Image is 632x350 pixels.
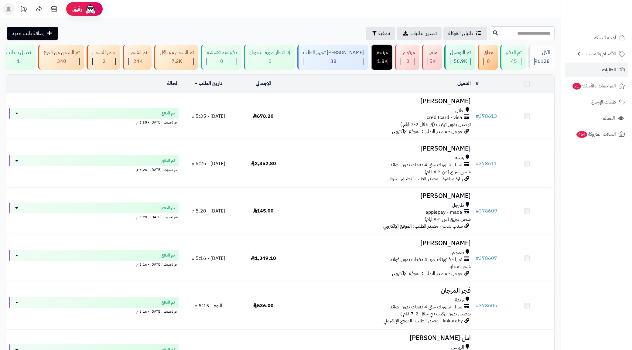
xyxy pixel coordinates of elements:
[44,49,80,56] div: تم الشحن من الفرع
[250,49,290,56] div: في انتظار صورة التحويل
[392,270,463,277] span: جوجل - مصدر الطلب: الموقع الإلكتروني
[572,83,581,90] span: 21
[428,49,437,56] div: ملغي
[511,58,517,65] span: 45
[250,58,290,65] div: 0
[195,80,222,87] a: تاريخ الطلب
[457,80,471,87] a: العميل
[162,299,175,305] span: تم الدفع
[162,158,175,164] span: تم الدفع
[293,145,471,152] h3: [PERSON_NAME]
[253,113,274,120] span: 678.20
[506,58,521,65] div: 45
[428,58,437,65] div: 4993
[534,49,550,56] div: الكل
[200,45,243,70] a: دفع عند الاستلام 0
[251,160,276,167] span: 2,352.80
[192,113,225,120] span: [DATE] - 5:35 م
[93,58,115,65] div: 2
[477,45,499,70] a: معلق 0
[401,58,415,65] div: 0
[400,310,471,318] span: توصيل بدون تركيب (في خلال 2-7 ايام )
[443,27,487,40] a: طلباتي المُوكلة
[565,79,628,93] a: المراجعات والأسئلة21
[9,261,179,267] div: اخر تحديث: [DATE] - 5:16 م
[160,58,193,65] div: 7222
[128,49,147,56] div: تم الشحن
[293,335,471,342] h3: امل [PERSON_NAME]
[85,45,121,70] a: جاهز للشحن 2
[121,45,153,70] a: تم الشحن 24K
[572,82,616,90] span: المراجعات والأسئلة
[476,255,479,262] span: #
[448,30,473,37] span: طلباتي المُوكلة
[452,202,464,209] span: طبرجل
[207,58,237,65] div: 0
[527,45,556,70] a: الكل96128
[256,80,271,87] a: الإجمالي
[425,168,471,175] span: شحن سريع (من ٢-٧ ايام)
[207,49,237,56] div: دفع عند الاستلام
[602,66,616,74] span: الطلبات
[487,58,490,65] span: 0
[9,166,179,172] div: اخر تحديث: [DATE] - 5:25 م
[133,58,142,65] span: 24K
[293,98,471,105] h3: [PERSON_NAME]
[565,111,628,125] a: العملاء
[476,207,479,215] span: #
[565,63,628,77] a: الطلبات
[9,119,179,125] div: اخر تحديث: [DATE] - 5:35 م
[455,107,464,114] span: حائل
[392,128,463,135] span: جوجل - مصدر الطلب: الموقع الإلكتروني
[483,49,493,56] div: معلق
[476,113,497,120] a: #378613
[397,27,442,40] a: تصدير الطلبات
[565,127,628,141] a: السلات المتروكة454
[378,30,390,37] span: تصفية
[565,95,628,109] a: طلبات الإرجاع
[72,5,82,13] span: رفيق
[476,302,497,309] a: #378605
[593,33,616,42] span: لوحة التحكم
[303,58,364,65] div: 38
[406,58,409,65] span: 0
[167,80,179,87] a: الحالة
[455,297,464,304] span: بريدة
[293,287,471,294] h3: فجر المرجان
[160,49,194,56] div: تم الشحن مع ناقل
[411,30,437,37] span: تصدير الطلبات
[57,58,66,65] span: 340
[425,209,462,216] span: applepay - mada
[476,160,479,167] span: #
[535,58,550,65] span: 96128
[591,98,616,106] span: طلبات الإرجاع
[427,114,462,121] span: creditcard - visa
[476,80,479,87] a: #
[377,58,388,65] span: 1.8K
[506,49,521,56] div: تم الدفع
[383,223,463,230] span: سناب شات - مصدر الطلب: الموقع الإلكتروني
[450,49,471,56] div: تم التوصيل
[293,192,471,199] h3: [PERSON_NAME]
[303,49,364,56] div: [PERSON_NAME] تجهيز الطلب
[476,160,497,167] a: #378611
[6,58,31,65] div: 1
[195,302,222,309] span: اليوم - 5:15 م
[253,302,274,309] span: 536.00
[103,58,106,65] span: 2
[454,58,467,65] span: 56.9K
[390,304,462,311] span: تمارا - فاتورتك حتى 4 دفعات بدون فوائد
[576,130,616,138] span: السلات المتروكة
[129,58,147,65] div: 24022
[390,256,462,263] span: تمارا - فاتورتك حتى 4 دفعات بدون فوائد
[268,58,272,65] span: 0
[243,45,296,70] a: في انتظار صورة التحويل 0
[450,58,470,65] div: 56921
[162,110,175,116] span: تم الدفع
[449,263,471,270] span: شحن مجاني
[293,240,471,247] h3: [PERSON_NAME]
[390,161,462,168] span: تمارا - فاتورتك حتى 4 دفعات بدون فوائد
[603,114,615,122] span: العملاء
[92,49,116,56] div: جاهز للشحن
[192,207,225,215] span: [DATE] - 5:20 م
